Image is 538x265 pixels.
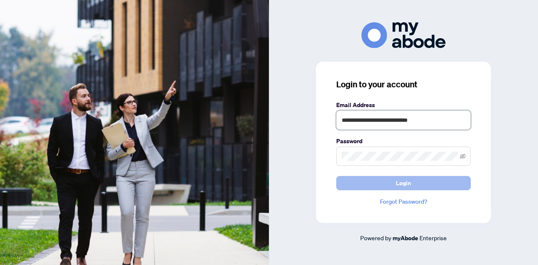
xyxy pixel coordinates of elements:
img: ma-logo [361,22,446,48]
a: Forgot Password? [336,197,471,206]
label: Password [336,136,471,146]
button: Login [336,176,471,190]
span: eye-invisible [460,153,466,159]
h3: Login to your account [336,79,471,90]
a: myAbode [393,234,418,243]
span: Login [396,176,411,190]
label: Email Address [336,100,471,110]
span: Powered by [360,234,391,241]
span: Enterprise [419,234,447,241]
